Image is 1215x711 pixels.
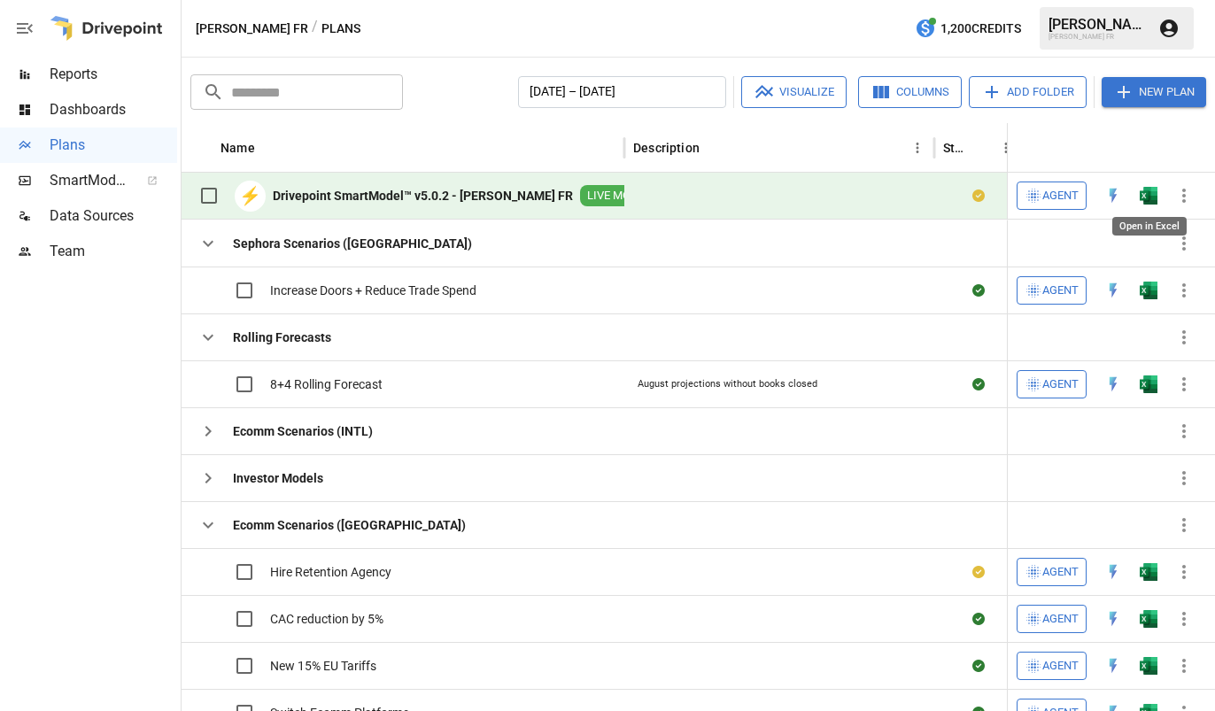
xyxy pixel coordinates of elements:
b: Ecomm Scenarios ([GEOGRAPHIC_DATA]) [233,516,466,534]
div: / [312,18,318,40]
div: Sync complete [972,610,985,628]
b: Investor Models [233,469,323,487]
img: quick-edit-flash.b8aec18c.svg [1104,282,1122,299]
span: Agent [1042,562,1079,583]
div: Your plan has changes in Excel that are not reflected in the Drivepoint Data Warehouse, select "S... [972,187,985,205]
button: Agent [1017,558,1087,586]
span: Agent [1042,375,1079,395]
button: Agent [1017,652,1087,680]
div: Sync complete [972,282,985,299]
div: Open in Quick Edit [1104,187,1122,205]
div: Open in Quick Edit [1104,282,1122,299]
button: Status column menu [994,135,1018,160]
b: Ecomm Scenarios (INTL) [233,422,373,440]
div: [PERSON_NAME] [1049,16,1148,33]
span: 8+4 Rolling Forecast [270,375,383,393]
div: [PERSON_NAME] FR [1049,33,1148,41]
b: Sephora Scenarios ([GEOGRAPHIC_DATA]) [233,235,472,252]
span: Dashboards [50,99,177,120]
img: quick-edit-flash.b8aec18c.svg [1104,657,1122,675]
button: Agent [1017,276,1087,305]
span: Agent [1042,656,1079,676]
button: Sort [969,135,994,160]
button: Sort [701,135,726,160]
div: August projections without books closed [638,377,817,391]
div: Open in Excel [1140,187,1157,205]
span: Team [50,241,177,262]
span: Agent [1042,609,1079,630]
span: CAC reduction by 5% [270,610,383,628]
b: Drivepoint SmartModel™ v5.0.2 - [PERSON_NAME] FR [273,187,573,205]
img: quick-edit-flash.b8aec18c.svg [1104,187,1122,205]
div: Name [221,141,255,155]
span: 1,200 Credits [940,18,1021,40]
span: Agent [1042,281,1079,301]
button: New Plan [1102,77,1206,107]
img: quick-edit-flash.b8aec18c.svg [1104,375,1122,393]
div: Open in Quick Edit [1104,563,1122,581]
button: [PERSON_NAME] FR [196,18,308,40]
button: Agent [1017,370,1087,398]
div: ⚡ [235,181,266,212]
span: Hire Retention Agency [270,563,391,581]
button: Visualize [741,76,847,108]
span: Data Sources [50,205,177,227]
button: Add Folder [969,76,1087,108]
img: quick-edit-flash.b8aec18c.svg [1104,563,1122,581]
div: Open in Excel [1140,375,1157,393]
div: Open in Quick Edit [1104,375,1122,393]
div: Your plan has changes in Excel that are not reflected in the Drivepoint Data Warehouse, select "S... [972,563,985,581]
span: Reports [50,64,177,85]
b: Rolling Forecasts [233,328,331,346]
div: Sync complete [972,657,985,675]
div: Sync complete [972,375,985,393]
button: Sort [1177,135,1202,160]
span: Plans [50,135,177,156]
button: Agent [1017,605,1087,633]
div: Open in Quick Edit [1104,657,1122,675]
span: New 15% EU Tariffs [270,657,376,675]
button: Description column menu [905,135,930,160]
div: Open in Excel [1112,217,1187,236]
button: 1,200Credits [908,12,1028,45]
div: Open in Quick Edit [1104,610,1122,628]
button: Agent [1017,182,1087,210]
span: SmartModel [50,170,128,191]
img: excel-icon.76473adf.svg [1140,282,1157,299]
span: Agent [1042,186,1079,206]
span: LIVE MODEL [580,188,658,205]
button: Columns [858,76,962,108]
div: Description [633,141,700,155]
button: [DATE] – [DATE] [518,76,726,108]
img: excel-icon.76473adf.svg [1140,610,1157,628]
img: excel-icon.76473adf.svg [1140,657,1157,675]
span: ™ [127,167,139,189]
img: excel-icon.76473adf.svg [1140,375,1157,393]
img: quick-edit-flash.b8aec18c.svg [1104,610,1122,628]
span: Increase Doors + Reduce Trade Spend [270,282,476,299]
div: Status [943,141,967,155]
div: Open in Excel [1140,563,1157,581]
div: Open in Excel [1140,610,1157,628]
img: excel-icon.76473adf.svg [1140,563,1157,581]
img: excel-icon.76473adf.svg [1140,187,1157,205]
button: Sort [257,135,282,160]
div: Open in Excel [1140,657,1157,675]
div: Open in Excel [1140,282,1157,299]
